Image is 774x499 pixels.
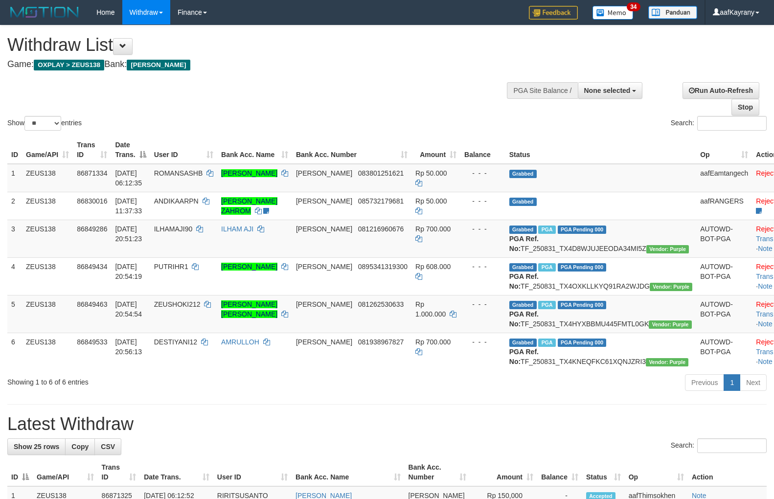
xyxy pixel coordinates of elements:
th: Bank Acc. Number: activate to sort column ascending [405,458,471,486]
th: Op: activate to sort column ascending [696,136,752,164]
span: CSV [101,443,115,451]
span: [DATE] 20:51:23 [115,225,142,243]
span: Copy 081938967827 to clipboard [358,338,404,346]
div: - - - [464,262,501,272]
span: Rp 50.000 [415,169,447,177]
b: PGA Ref. No: [509,235,539,252]
th: Bank Acc. Number: activate to sort column ascending [292,136,411,164]
input: Search: [697,116,767,131]
th: Balance [460,136,505,164]
td: AUTOWD-BOT-PGA [696,257,752,295]
span: Rp 608.000 [415,263,451,271]
th: Game/API: activate to sort column ascending [22,136,73,164]
div: PGA Site Balance / [507,82,577,99]
a: [PERSON_NAME] [221,169,277,177]
span: Copy 085732179681 to clipboard [358,197,404,205]
td: TF_250831_TX4OXKLLKYQ91RA2WJDG [505,257,696,295]
span: PGA Pending [558,226,607,234]
span: PGA Pending [558,339,607,347]
a: 1 [724,374,740,391]
div: - - - [464,224,501,234]
th: Status: activate to sort column ascending [582,458,625,486]
b: PGA Ref. No: [509,272,539,290]
a: Previous [685,374,724,391]
span: Marked by aafRornrotha [538,339,555,347]
span: [PERSON_NAME] [296,338,352,346]
img: Feedback.jpg [529,6,578,20]
td: 6 [7,333,22,370]
a: Run Auto-Refresh [683,82,759,99]
td: aafRANGERS [696,192,752,220]
span: OXPLAY > ZEUS138 [34,60,104,70]
b: PGA Ref. No: [509,348,539,365]
th: Date Trans.: activate to sort column descending [111,136,150,164]
span: Grabbed [509,301,537,309]
span: [DATE] 20:54:19 [115,263,142,280]
th: Action [688,458,767,486]
td: ZEUS138 [22,220,73,257]
span: Grabbed [509,226,537,234]
span: PUTRIHR1 [154,263,188,271]
span: PGA Pending [558,301,607,309]
th: ID: activate to sort column descending [7,458,33,486]
th: ID [7,136,22,164]
div: - - - [464,337,501,347]
th: Status [505,136,696,164]
span: ANDIKAARPN [154,197,199,205]
td: AUTOWD-BOT-PGA [696,295,752,333]
span: Copy [71,443,89,451]
td: 1 [7,164,22,192]
td: TF_250831_TX4HYXBBMU445FMTL0GK [505,295,696,333]
span: [DATE] 20:54:54 [115,300,142,318]
span: ILHAMAJI90 [154,225,193,233]
td: ZEUS138 [22,333,73,370]
b: PGA Ref. No: [509,310,539,328]
th: Bank Acc. Name: activate to sort column ascending [292,458,404,486]
th: Balance: activate to sort column ascending [537,458,582,486]
th: Trans ID: activate to sort column ascending [98,458,140,486]
span: 86871334 [77,169,107,177]
span: [DATE] 06:12:35 [115,169,142,187]
span: None selected [584,87,631,94]
div: - - - [464,168,501,178]
span: 86830016 [77,197,107,205]
span: ROMANSASHB [154,169,203,177]
span: PGA Pending [558,263,607,272]
span: Copy 081216960676 to clipboard [358,225,404,233]
label: Search: [671,438,767,453]
span: Grabbed [509,170,537,178]
span: Rp 700.000 [415,338,451,346]
span: [PERSON_NAME] [296,197,352,205]
span: 86849434 [77,263,107,271]
td: TF_250831_TX4KNEQFKC61XQNJZRI3 [505,333,696,370]
td: 4 [7,257,22,295]
a: [PERSON_NAME] [PERSON_NAME] [221,300,277,318]
a: Note [758,245,773,252]
span: Show 25 rows [14,443,59,451]
td: ZEUS138 [22,164,73,192]
div: - - - [464,196,501,206]
span: 34 [627,2,640,11]
span: Copy 081262530633 to clipboard [358,300,404,308]
td: ZEUS138 [22,257,73,295]
td: 5 [7,295,22,333]
a: Copy [65,438,95,455]
span: [DATE] 20:56:13 [115,338,142,356]
h1: Withdraw List [7,35,506,55]
a: ILHAM AJI [221,225,253,233]
span: [PERSON_NAME] [296,169,352,177]
th: Op: activate to sort column ascending [625,458,688,486]
span: Grabbed [509,263,537,272]
span: [PERSON_NAME] [296,263,352,271]
img: MOTION_logo.png [7,5,82,20]
span: Rp 1.000.000 [415,300,446,318]
label: Show entries [7,116,82,131]
td: 3 [7,220,22,257]
span: Vendor URL: https://trx4.1velocity.biz [650,283,692,291]
td: ZEUS138 [22,295,73,333]
span: Rp 50.000 [415,197,447,205]
a: [PERSON_NAME] [221,263,277,271]
a: [PERSON_NAME] ZAHROM [221,197,277,215]
span: Vendor URL: https://trx4.1velocity.biz [649,320,691,329]
div: - - - [464,299,501,309]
